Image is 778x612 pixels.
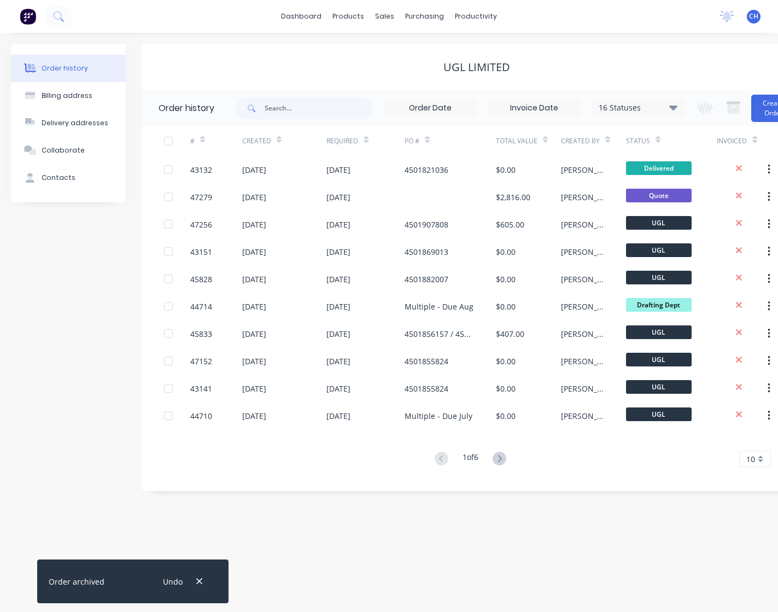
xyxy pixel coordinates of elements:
div: 16 Statuses [592,102,684,114]
div: Total Value [496,136,537,146]
div: Created [242,136,271,146]
div: [PERSON_NAME] [561,301,604,312]
div: Collaborate [42,145,85,155]
button: Collaborate [11,137,126,164]
span: Delivered [626,161,692,175]
div: Created By [561,136,600,146]
div: [DATE] [326,355,350,367]
div: 4501882007 [405,273,448,285]
div: Multiple - Due July [405,410,472,422]
button: Undo [157,574,188,589]
div: [PERSON_NAME] [561,410,604,422]
div: [PERSON_NAME] [561,191,604,203]
div: [DATE] [326,410,350,422]
div: Status [626,136,650,146]
div: [DATE] [242,273,266,285]
div: [PERSON_NAME] [561,273,604,285]
div: productivity [449,8,502,25]
div: $0.00 [496,355,516,367]
div: [PERSON_NAME] [561,355,604,367]
input: Order Date [384,100,476,116]
div: [DATE] [242,301,266,312]
div: products [327,8,370,25]
div: purchasing [400,8,449,25]
button: Billing address [11,82,126,109]
a: dashboard [276,8,327,25]
span: Quote [626,189,692,202]
div: Order history [159,102,214,115]
div: $0.00 [496,410,516,422]
span: UGL [626,353,692,366]
div: 43141 [190,383,212,394]
div: PO # [405,126,496,156]
div: [DATE] [242,164,266,176]
div: sales [370,8,400,25]
div: # [190,136,195,146]
div: $0.00 [496,164,516,176]
div: [DATE] [326,191,350,203]
span: UGL [626,407,692,421]
div: [DATE] [242,191,266,203]
div: $0.00 [496,301,516,312]
div: Created By [561,126,626,156]
div: 1 of 6 [463,451,478,467]
div: [DATE] [242,410,266,422]
div: 44714 [190,301,212,312]
div: Multiple - Due Aug [405,301,473,312]
div: 4501821036 [405,164,448,176]
div: PO # [405,136,419,146]
div: [DATE] [326,246,350,258]
div: [DATE] [242,328,266,340]
button: Contacts [11,164,126,191]
div: Required [326,126,405,156]
div: 4501855824 [405,355,448,367]
span: UGL [626,380,692,394]
img: Factory [20,8,36,25]
div: Created [242,126,327,156]
div: UGL LIMITED [443,61,510,74]
div: [DATE] [326,164,350,176]
div: [DATE] [326,383,350,394]
div: [DATE] [242,219,266,230]
div: 47256 [190,219,212,230]
div: 47279 [190,191,212,203]
input: Search... [265,97,373,119]
div: 44710 [190,410,212,422]
button: Order history [11,55,126,82]
div: $0.00 [496,383,516,394]
div: 45833 [190,328,212,340]
div: $605.00 [496,219,524,230]
div: [DATE] [326,219,350,230]
div: 4501869013 [405,246,448,258]
span: CH [749,11,758,21]
span: UGL [626,325,692,339]
span: 10 [746,453,755,465]
div: [DATE] [242,246,266,258]
div: [DATE] [242,355,266,367]
div: [DATE] [326,301,350,312]
span: Drafting Dept [626,298,692,312]
div: [PERSON_NAME] [561,164,604,176]
div: [PERSON_NAME] [561,383,604,394]
div: Billing address [42,91,92,101]
div: Delivery addresses [42,118,108,128]
div: 43151 [190,246,212,258]
div: $0.00 [496,273,516,285]
div: 47152 [190,355,212,367]
div: Invoiced [717,126,769,156]
div: Status [626,126,717,156]
div: 43132 [190,164,212,176]
div: Invoiced [717,136,747,146]
div: Required [326,136,358,146]
span: UGL [626,216,692,230]
div: $407.00 [496,328,524,340]
div: # [190,126,242,156]
button: Delivery addresses [11,109,126,137]
input: Invoice Date [488,100,580,116]
div: $0.00 [496,246,516,258]
span: UGL [626,271,692,284]
span: UGL [626,243,692,257]
div: [PERSON_NAME] [561,246,604,258]
div: 4501856157 / 4501870190 [405,328,474,340]
div: 4501907808 [405,219,448,230]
